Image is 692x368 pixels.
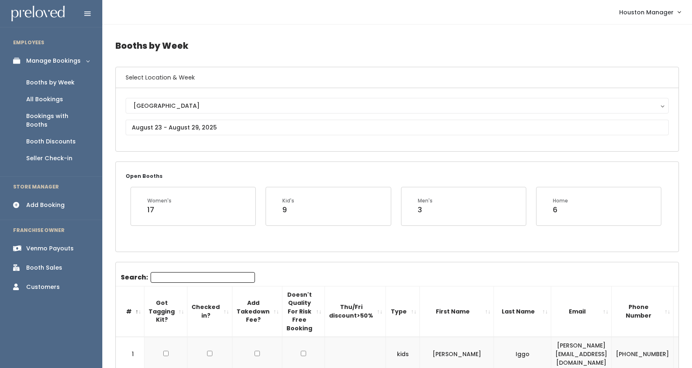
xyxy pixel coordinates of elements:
[551,286,612,337] th: Email: activate to sort column ascending
[26,244,74,253] div: Venmo Payouts
[232,286,282,337] th: Add Takedown Fee?: activate to sort column ascending
[282,286,325,337] th: Doesn't Quality For Risk Free Booking : activate to sort column ascending
[612,286,674,337] th: Phone Number: activate to sort column ascending
[116,67,678,88] h6: Select Location & Week
[126,173,162,179] small: Open Booths
[553,204,568,215] div: 6
[494,286,551,337] th: Last Name: activate to sort column ascending
[147,197,171,204] div: Women's
[115,34,679,57] h4: Booths by Week
[418,204,433,215] div: 3
[26,154,72,163] div: Seller Check-in
[619,8,674,17] span: Houston Manager
[11,6,65,22] img: preloved logo
[282,204,294,215] div: 9
[133,101,661,110] div: [GEOGRAPHIC_DATA]
[147,204,171,215] div: 17
[121,272,255,283] label: Search:
[386,286,420,337] th: Type: activate to sort column ascending
[420,286,494,337] th: First Name: activate to sort column ascending
[187,286,232,337] th: Checked in?: activate to sort column ascending
[26,264,62,272] div: Booth Sales
[553,197,568,204] div: Home
[26,57,81,65] div: Manage Bookings
[116,286,144,337] th: #: activate to sort column descending
[325,286,386,337] th: Thu/Fri discount&gt;50%: activate to sort column ascending
[126,120,669,135] input: August 23 - August 29, 2025
[26,201,65,209] div: Add Booking
[26,137,76,146] div: Booth Discounts
[26,95,63,104] div: All Bookings
[418,197,433,204] div: Men's
[126,98,669,114] button: [GEOGRAPHIC_DATA]
[151,272,255,283] input: Search:
[26,78,74,87] div: Booths by Week
[611,3,689,21] a: Houston Manager
[26,283,60,291] div: Customers
[144,286,187,337] th: Got Tagging Kit?: activate to sort column ascending
[282,197,294,204] div: Kid's
[26,112,89,129] div: Bookings with Booths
